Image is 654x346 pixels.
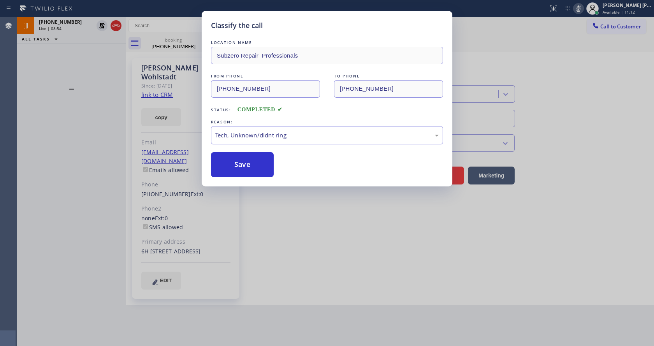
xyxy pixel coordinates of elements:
[334,80,443,98] input: To phone
[211,118,443,126] div: REASON:
[211,80,320,98] input: From phone
[211,72,320,80] div: FROM PHONE
[211,107,231,112] span: Status:
[211,39,443,47] div: LOCATION NAME
[237,107,283,112] span: COMPLETED
[211,152,274,177] button: Save
[334,72,443,80] div: TO PHONE
[211,20,263,31] h5: Classify the call
[215,131,439,140] div: Tech, Unknown/didnt ring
